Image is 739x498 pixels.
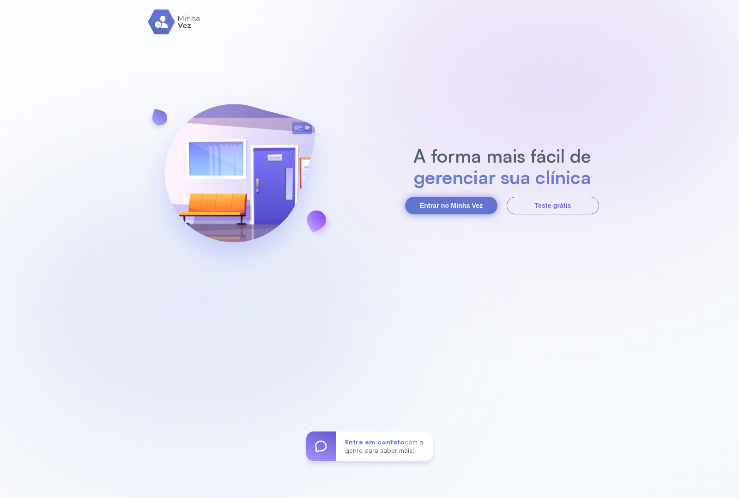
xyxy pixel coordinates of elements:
span: Entre em contato [345,438,405,446]
div: com a gente para saber mais! [336,431,433,461]
img: banner-login.svg [140,79,339,280]
button: Entrar no Minha Vez [405,197,497,214]
button: Teste grátis [507,197,599,214]
a: Entre em contatocom a gente para saber mais! [306,431,433,461]
h2: gerenciar sua clínica [409,166,596,188]
img: logo.svg [148,9,201,35]
h2: A forma mais fácil de [409,145,596,166]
